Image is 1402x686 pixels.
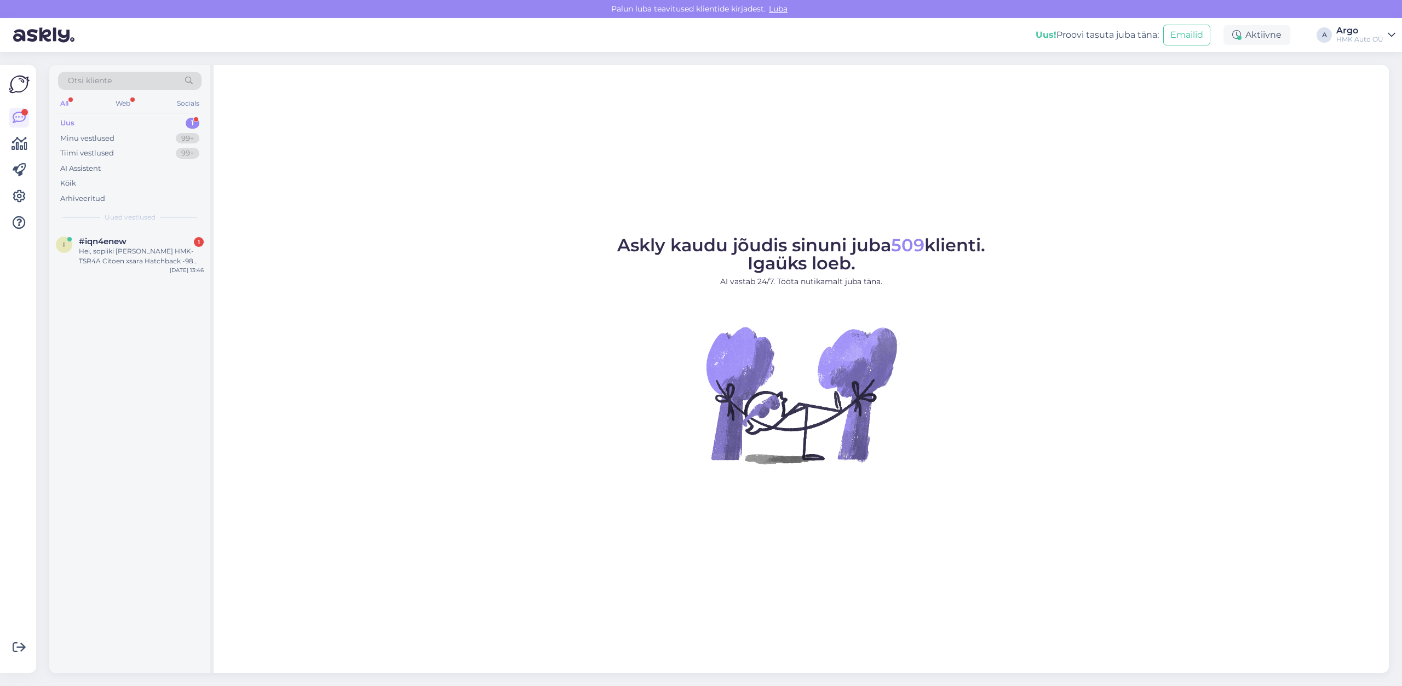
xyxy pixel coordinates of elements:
[60,178,76,189] div: Kõik
[1336,26,1383,35] div: Argo
[186,118,199,129] div: 1
[617,276,985,287] p: AI vastab 24/7. Tööta nutikamalt juba täna.
[79,246,204,266] div: Hei, sopiiki [PERSON_NAME] HMK-TSR4A Citoen xsara Hatchback -98 1.8l levyjarrulliseen malliin.? t...
[1036,28,1159,42] div: Proovi tasuta juba täna:
[617,234,985,274] span: Askly kaudu jõudis sinuni juba klienti. Igaüks loeb.
[68,75,112,87] span: Otsi kliente
[176,133,199,144] div: 99+
[60,193,105,204] div: Arhiveeritud
[105,212,156,222] span: Uued vestlused
[170,266,204,274] div: [DATE] 13:46
[891,234,924,256] span: 509
[63,240,65,249] span: i
[58,96,71,111] div: All
[766,4,791,14] span: Luba
[1223,25,1290,45] div: Aktiivne
[79,237,127,246] span: #iqn4enew
[60,148,114,159] div: Tiimi vestlused
[1036,30,1056,40] b: Uus!
[194,237,204,247] div: 1
[1336,35,1383,44] div: HMK Auto OÜ
[176,148,199,159] div: 99+
[1336,26,1395,44] a: ArgoHMK Auto OÜ
[703,296,900,493] img: No Chat active
[175,96,202,111] div: Socials
[60,133,114,144] div: Minu vestlused
[113,96,133,111] div: Web
[60,163,101,174] div: AI Assistent
[1163,25,1210,45] button: Emailid
[9,74,30,95] img: Askly Logo
[60,118,74,129] div: Uus
[1317,27,1332,43] div: A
